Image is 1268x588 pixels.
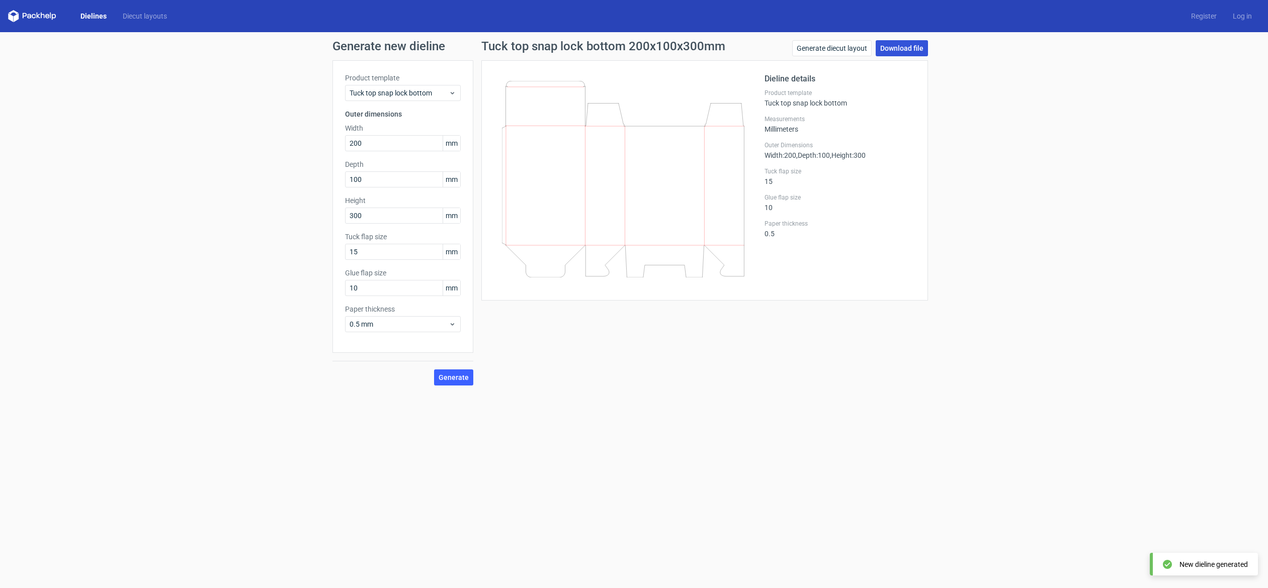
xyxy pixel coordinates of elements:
span: mm [443,208,460,223]
a: Download file [876,40,928,56]
span: Tuck top snap lock bottom [350,88,449,98]
span: , Depth : 100 [796,151,830,159]
label: Glue flap size [345,268,461,278]
a: Generate diecut layout [792,40,872,56]
label: Product template [765,89,915,97]
label: Width [345,123,461,133]
div: Millimeters [765,115,915,133]
span: mm [443,136,460,151]
label: Measurements [765,115,915,123]
a: Dielines [72,11,115,21]
h1: Tuck top snap lock bottom 200x100x300mm [481,40,725,52]
div: 10 [765,193,915,212]
label: Paper thickness [345,304,461,314]
div: 0.5 [765,220,915,238]
a: Diecut layouts [115,11,175,21]
span: Generate [439,374,469,381]
label: Paper thickness [765,220,915,228]
h1: Generate new dieline [332,40,936,52]
span: 0.5 mm [350,319,449,329]
label: Outer Dimensions [765,141,915,149]
span: , Height : 300 [830,151,866,159]
label: Tuck flap size [765,167,915,175]
h2: Dieline details [765,73,915,85]
label: Height [345,195,461,206]
div: 15 [765,167,915,185]
label: Glue flap size [765,193,915,202]
div: New dieline generated [1179,559,1248,569]
a: Log in [1225,11,1260,21]
label: Product template [345,73,461,83]
span: mm [443,280,460,296]
span: mm [443,244,460,259]
div: Tuck top snap lock bottom [765,89,915,107]
span: mm [443,172,460,187]
h3: Outer dimensions [345,109,461,119]
a: Register [1183,11,1225,21]
label: Depth [345,159,461,169]
span: Width : 200 [765,151,796,159]
label: Tuck flap size [345,232,461,242]
button: Generate [434,369,473,385]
